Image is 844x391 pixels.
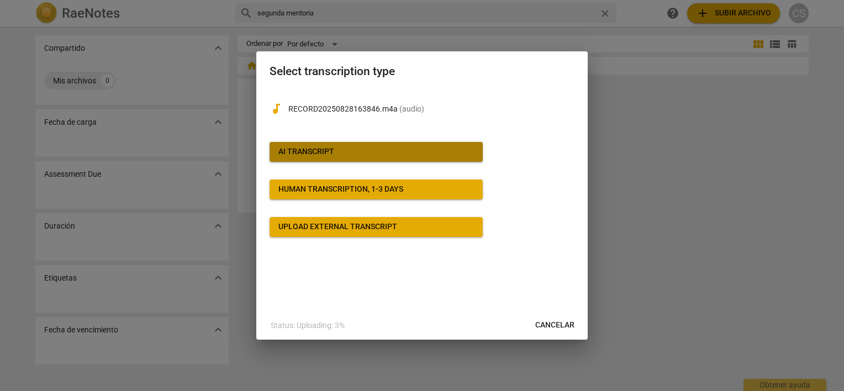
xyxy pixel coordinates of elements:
[288,103,574,115] p: RECORD20250828163846.m4a(audio)
[270,179,483,199] button: Human transcription, 1-3 days
[535,320,574,331] span: Cancelar
[278,221,397,233] div: Upload external transcript
[270,217,483,237] button: Upload external transcript
[526,315,583,335] button: Cancelar
[271,320,345,331] p: Status: Uploading: 3%
[270,65,574,78] h2: Select transcription type
[278,146,334,157] div: AI Transcript
[399,104,424,113] span: ( audio )
[270,102,283,115] span: audiotrack
[270,142,483,162] button: AI Transcript
[278,184,403,195] div: Human transcription, 1-3 days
